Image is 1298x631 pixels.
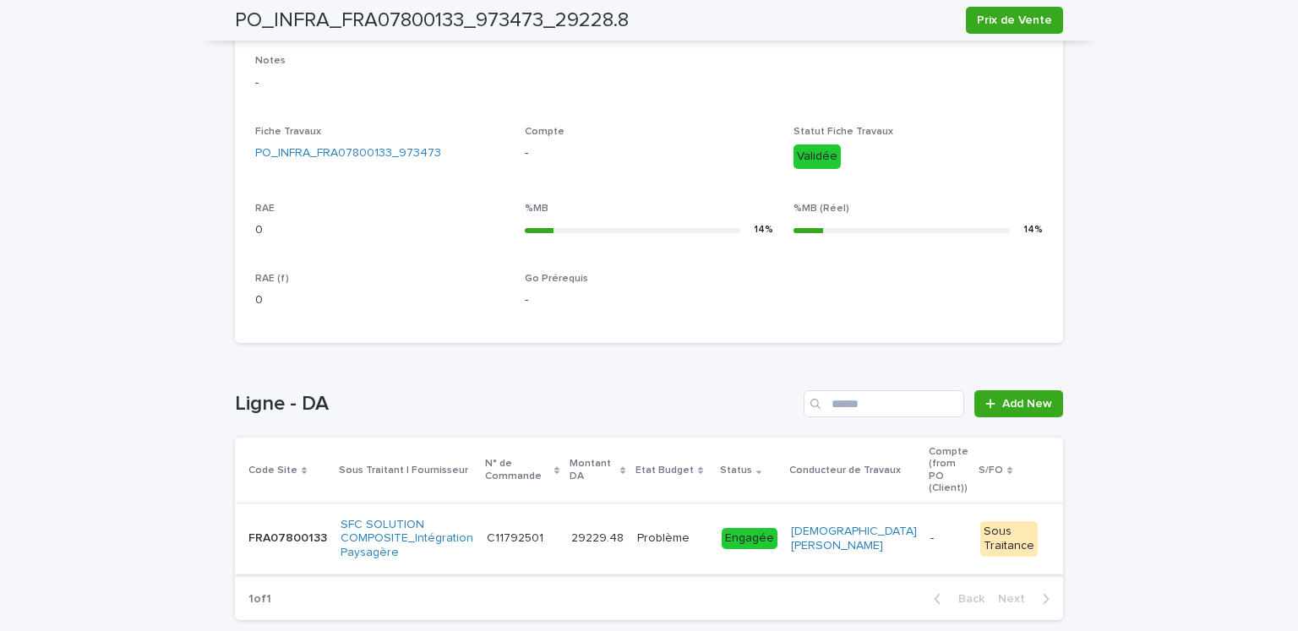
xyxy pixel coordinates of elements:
p: Status [720,461,752,480]
a: [DEMOGRAPHIC_DATA][PERSON_NAME] [791,525,917,553]
p: - [525,291,774,309]
span: RAE (f) [255,274,289,284]
input: Search [804,390,964,417]
p: - [525,144,774,162]
p: C11792501 [487,528,547,546]
div: 14 % [1023,221,1043,239]
span: Add New [1002,398,1052,410]
p: 29229.48 [571,528,627,546]
button: Next [991,591,1063,607]
p: - [930,531,967,546]
span: Notes [255,56,286,66]
a: PO_INFRA_FRA07800133_973473 [255,144,441,162]
button: Prix de Vente [966,7,1063,34]
p: 0 [255,291,504,309]
span: %MB [525,204,548,214]
p: FRA07800133 [248,528,330,546]
p: 0 [255,221,504,239]
span: RAE [255,204,275,214]
div: Engagée [722,528,777,549]
div: Sous Traitance [980,521,1038,557]
p: S/FO [979,461,1003,480]
div: Validée [794,144,841,169]
a: SFC SOLUTION COMPOSITE_Intégration Paysagère [341,518,473,560]
p: N° de Commande [485,454,550,486]
span: Next [998,593,1035,605]
span: %MB (Réel) [794,204,849,214]
span: Fiche Travaux [255,127,321,137]
p: Sous Traitant | Fournisseur [339,461,468,480]
p: 1 of 1 [235,579,285,620]
span: Prix de Vente [977,12,1052,29]
div: 14 % [754,221,773,239]
p: Conducteur de Travaux [789,461,901,480]
span: Compte [525,127,564,137]
p: Problème [637,528,693,546]
p: Compte (from PO (Client)) [929,443,968,498]
p: Montant DA [570,454,616,486]
p: Etat Budget [635,461,694,480]
tr: FRA07800133FRA07800133 SFC SOLUTION COMPOSITE_Intégration Paysagère C11792501C11792501 29229.4829... [235,503,1065,574]
button: Back [920,591,991,607]
p: Code Site [248,461,297,480]
a: Add New [974,390,1063,417]
span: Back [948,593,984,605]
span: Statut Fiche Travaux [794,127,893,137]
span: Go Prérequis [525,274,588,284]
h2: PO_INFRA_FRA07800133_973473_29228.8 [235,8,629,33]
h1: Ligne - DA [235,392,797,416]
p: - [255,74,1043,92]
